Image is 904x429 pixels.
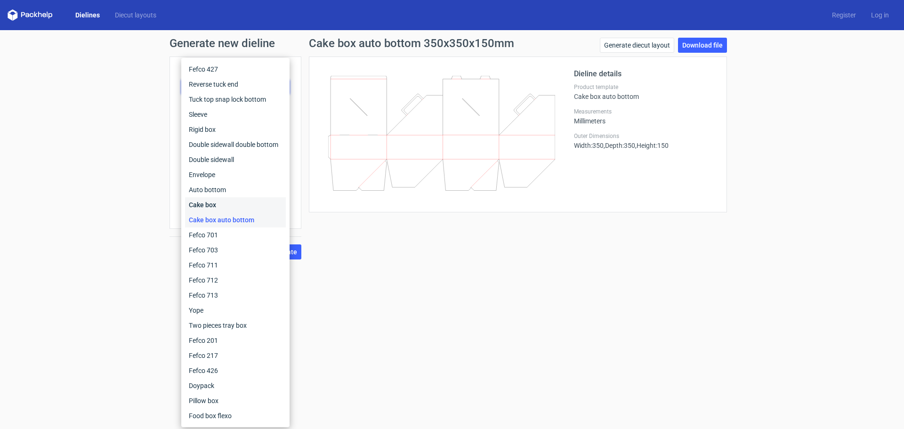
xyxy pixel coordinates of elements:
[864,10,896,20] a: Log in
[185,62,286,77] div: Fefco 427
[169,38,734,49] h1: Generate new dieline
[185,288,286,303] div: Fefco 713
[574,108,715,115] label: Measurements
[185,122,286,137] div: Rigid box
[185,333,286,348] div: Fefco 201
[185,197,286,212] div: Cake box
[574,142,604,149] span: Width : 350
[185,348,286,363] div: Fefco 217
[185,92,286,107] div: Tuck top snap lock bottom
[185,243,286,258] div: Fefco 703
[604,142,635,149] span: , Depth : 350
[185,258,286,273] div: Fefco 711
[107,10,164,20] a: Diecut layouts
[574,83,715,100] div: Cake box auto bottom
[574,132,715,140] label: Outer Dimensions
[185,363,286,378] div: Fefco 426
[678,38,727,53] a: Download file
[824,10,864,20] a: Register
[185,393,286,408] div: Pillow box
[68,10,107,20] a: Dielines
[185,273,286,288] div: Fefco 712
[185,212,286,227] div: Cake box auto bottom
[185,167,286,182] div: Envelope
[185,408,286,423] div: Food box flexo
[309,38,514,49] h1: Cake box auto bottom 350x350x150mm
[574,108,715,125] div: Millimeters
[185,227,286,243] div: Fefco 701
[185,318,286,333] div: Two pieces tray box
[185,182,286,197] div: Auto bottom
[185,137,286,152] div: Double sidewall double bottom
[185,303,286,318] div: Yope
[600,38,674,53] a: Generate diecut layout
[185,152,286,167] div: Double sidewall
[635,142,669,149] span: , Height : 150
[574,68,715,80] h2: Dieline details
[574,83,715,91] label: Product template
[185,378,286,393] div: Doypack
[185,77,286,92] div: Reverse tuck end
[185,107,286,122] div: Sleeve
